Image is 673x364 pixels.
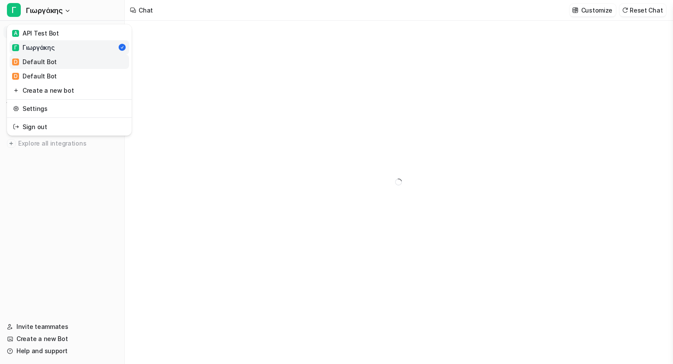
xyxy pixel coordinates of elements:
a: Sign out [10,120,129,134]
img: reset [13,122,19,131]
div: API Test Bot [12,29,59,38]
img: reset [13,86,19,95]
span: Γ [7,3,21,17]
div: ΓΓιωργάκης [7,24,132,136]
span: D [12,73,19,80]
a: Settings [10,101,129,116]
span: Γ [12,44,19,51]
div: Default Bot [12,57,57,66]
span: D [12,58,19,65]
div: Default Bot [12,71,57,81]
div: Γιωργάκης [12,43,54,52]
span: Γιωργάκης [26,4,62,16]
span: A [12,30,19,37]
img: reset [13,104,19,113]
a: Create a new bot [10,83,129,97]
